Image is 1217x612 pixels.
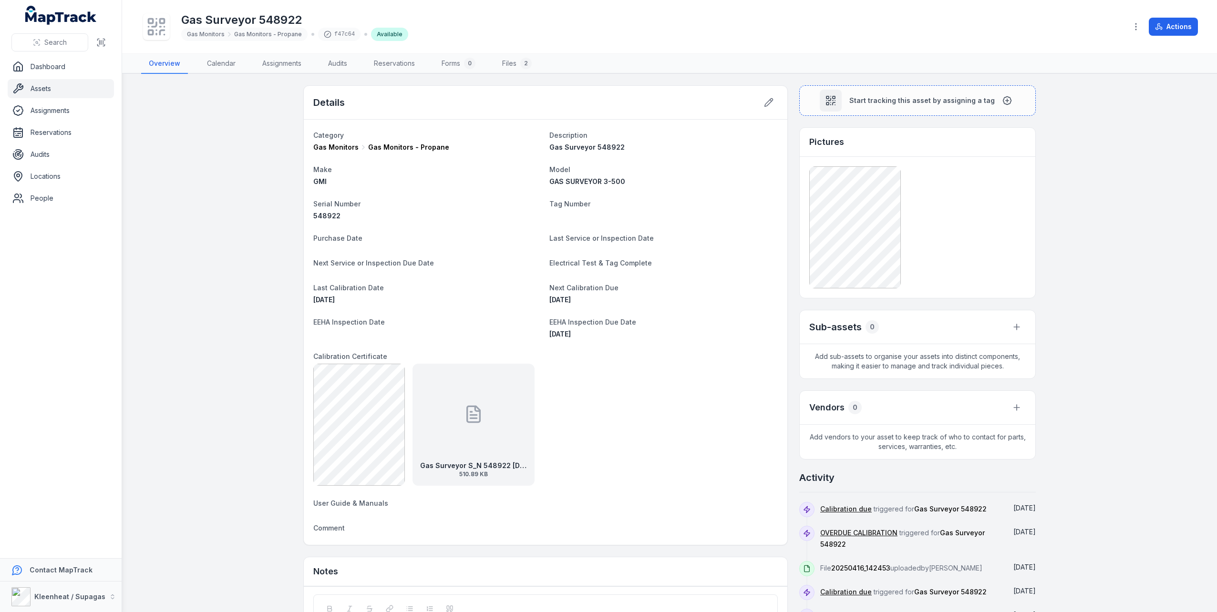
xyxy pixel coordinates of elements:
[820,529,985,548] span: triggered for
[313,318,385,326] span: EEHA Inspection Date
[831,564,890,572] span: 20250416_142453
[313,296,335,304] time: 11/04/2025, 12:00:00 am
[914,505,987,513] span: Gas Surveyor 548922
[549,284,619,292] span: Next Calibration Due
[1013,504,1036,512] time: 16/04/2025, 2:35:00 pm
[313,524,345,532] span: Comment
[313,284,384,292] span: Last Calibration Date
[1013,587,1036,595] time: 08/04/2025, 12:00:00 am
[820,564,982,572] span: File uploaded by [PERSON_NAME]
[549,165,570,173] span: Model
[820,528,897,538] a: OVERDUE CALIBRATION
[549,234,654,242] span: Last Service or Inspection Date
[420,461,527,470] strong: Gas Surveyor S_N 548922 [DoE 22_04_2025]
[313,143,359,152] span: Gas Monitors
[313,212,340,220] span: 548922
[313,565,338,578] h3: Notes
[799,85,1036,116] button: Start tracking this asset by assigning a tag
[8,189,114,208] a: People
[44,38,67,47] span: Search
[8,57,114,76] a: Dashboard
[187,31,225,38] span: Gas Monitors
[434,54,483,74] a: Forms0
[549,177,625,185] span: GAS SURVEYOR 3-500
[313,177,327,185] span: GMI
[313,234,362,242] span: Purchase Date
[820,587,872,597] a: Calibration due
[313,352,387,360] span: Calibration Certificate
[368,143,449,152] span: Gas Monitors - Propane
[8,79,114,98] a: Assets
[549,259,652,267] span: Electrical Test & Tag Complete
[34,592,105,601] strong: Kleenheat / Supagas
[849,96,995,105] span: Start tracking this asset by assigning a tag
[464,58,475,69] div: 0
[199,54,243,74] a: Calendar
[181,12,408,28] h1: Gas Surveyor 548922
[809,320,862,334] h2: Sub-assets
[549,318,636,326] span: EEHA Inspection Due Date
[255,54,309,74] a: Assignments
[549,330,571,338] time: 15/04/2025, 12:00:00 am
[371,28,408,41] div: Available
[8,145,114,164] a: Audits
[866,320,879,334] div: 0
[848,401,862,414] div: 0
[320,54,355,74] a: Audits
[495,54,539,74] a: Files2
[549,200,590,208] span: Tag Number
[1149,18,1198,36] button: Actions
[520,58,532,69] div: 2
[141,54,188,74] a: Overview
[366,54,423,74] a: Reservations
[549,131,588,139] span: Description
[820,504,872,514] a: Calibration due
[820,505,987,513] span: triggered for
[313,200,361,208] span: Serial Number
[1013,528,1036,536] span: [DATE]
[8,123,114,142] a: Reservations
[799,471,835,484] h2: Activity
[25,6,97,25] a: MapTrack
[420,470,527,478] span: 510.89 KB
[8,167,114,186] a: Locations
[1013,563,1036,571] span: [DATE]
[313,296,335,304] span: [DATE]
[234,31,302,38] span: Gas Monitors - Propane
[313,499,388,507] span: User Guide & Manuals
[1013,563,1036,571] time: 16/04/2025, 2:31:47 pm
[549,330,571,338] span: [DATE]
[313,165,332,173] span: Make
[1013,504,1036,512] span: [DATE]
[313,96,345,109] h2: Details
[1013,528,1036,536] time: 16/04/2025, 2:35:00 pm
[914,588,987,596] span: Gas Surveyor 548922
[1013,587,1036,595] span: [DATE]
[549,296,571,304] span: [DATE]
[809,135,844,149] h3: Pictures
[318,28,361,41] div: f47c64
[800,344,1035,378] span: Add sub-assets to organise your assets into distinct components, making it easier to manage and t...
[8,101,114,120] a: Assignments
[820,588,987,596] span: triggered for
[549,296,571,304] time: 11/04/2026, 12:00:00 am
[800,425,1035,459] span: Add vendors to your asset to keep track of who to contact for parts, services, warranties, etc.
[809,401,845,414] h3: Vendors
[313,131,344,139] span: Category
[313,259,434,267] span: Next Service or Inspection Due Date
[11,33,88,51] button: Search
[30,566,93,574] strong: Contact MapTrack
[549,143,625,151] span: Gas Surveyor 548922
